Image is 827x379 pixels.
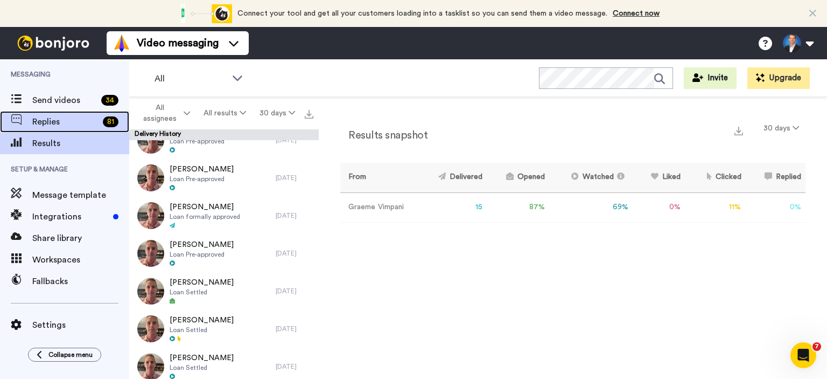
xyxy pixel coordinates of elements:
[276,325,313,333] div: [DATE]
[276,287,313,295] div: [DATE]
[276,136,313,144] div: [DATE]
[731,122,746,138] button: Export a summary of each team member’s results that match this filter now.
[103,116,118,127] div: 81
[137,240,164,267] img: 3bf459ad-4676-4e11-9845-6da8f75a60de-thumb.jpg
[170,212,240,221] span: Loan formally approved
[418,163,487,192] th: Delivered
[129,310,319,348] a: [PERSON_NAME]Loan Settled[DATE]
[170,202,240,212] span: [PERSON_NAME]
[747,67,810,89] button: Upgrade
[487,163,549,192] th: Opened
[173,4,232,23] div: animation
[305,110,313,119] img: export.svg
[32,189,129,202] span: Message template
[129,235,319,272] a: [PERSON_NAME]Loan Pre-approved[DATE]
[32,115,99,128] span: Replies
[129,272,319,310] a: [PERSON_NAME]Loan Settled[DATE]
[170,239,234,250] span: [PERSON_NAME]
[137,127,164,154] img: a61be1d6-42ba-437a-81d4-82cd6bfae0a0-thumb.jpg
[487,192,549,222] td: 87 %
[302,105,317,121] button: Export all results that match these filters now.
[137,202,164,229] img: 5ee6ffa6-23a4-4598-86b7-ca76d495aceb-thumb.jpg
[276,249,313,258] div: [DATE]
[28,348,101,362] button: Collapse menu
[340,192,418,222] td: Graeme Vimpani
[32,137,129,150] span: Results
[137,164,164,191] img: 45d43754-7eb2-4558-8b2d-d0f432d2dbb3-thumb.jpg
[170,137,234,146] span: Loan Pre-approved
[170,175,234,183] span: Loan Pre-approved
[32,232,129,245] span: Share library
[340,129,427,141] h2: Results snapshot
[237,10,607,17] span: Connect your tool and get all your customers loading into a tasklist so you can send them a video...
[170,353,234,363] span: [PERSON_NAME]
[418,192,487,222] td: 15
[684,67,737,89] button: Invite
[746,192,805,222] td: 0 %
[734,127,743,135] img: export.svg
[138,102,181,124] span: All assignees
[170,363,234,372] span: Loan Settled
[170,288,234,297] span: Loan Settled
[137,278,164,305] img: a72e6a27-d3b4-4566-b32d-33e4d0db5d04-thumb.jpg
[113,35,130,52] img: vm-color.svg
[276,174,313,182] div: [DATE]
[812,342,821,351] span: 7
[757,119,805,138] button: 30 days
[129,129,319,140] div: Delivery History
[549,192,633,222] td: 69 %
[197,104,253,123] button: All results
[685,163,746,192] th: Clicked
[137,36,219,51] span: Video messaging
[633,163,684,192] th: Liked
[633,192,684,222] td: 0 %
[340,163,418,192] th: From
[129,197,319,235] a: [PERSON_NAME]Loan formally approved[DATE]
[155,72,227,85] span: All
[746,163,805,192] th: Replied
[170,326,234,334] span: Loan Settled
[32,210,109,223] span: Integrations
[13,36,94,51] img: bj-logo-header-white.svg
[32,275,129,288] span: Fallbacks
[790,342,816,368] iframe: Intercom live chat
[32,94,97,107] span: Send videos
[131,98,197,128] button: All assignees
[253,104,302,123] button: 30 days
[170,277,234,288] span: [PERSON_NAME]
[48,350,93,359] span: Collapse menu
[170,250,234,259] span: Loan Pre-approved
[276,211,313,220] div: [DATE]
[32,319,129,332] span: Settings
[129,159,319,197] a: [PERSON_NAME]Loan Pre-approved[DATE]
[549,163,633,192] th: Watched
[129,121,319,159] a: [PERSON_NAME]Loan Pre-approved[DATE]
[101,95,118,106] div: 34
[137,315,164,342] img: 65af3762-70c6-4e33-9b44-709806f73c38-thumb.jpg
[613,10,660,17] a: Connect now
[685,192,746,222] td: 11 %
[276,362,313,371] div: [DATE]
[32,253,129,266] span: Workspaces
[170,315,234,326] span: [PERSON_NAME]
[170,164,234,175] span: [PERSON_NAME]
